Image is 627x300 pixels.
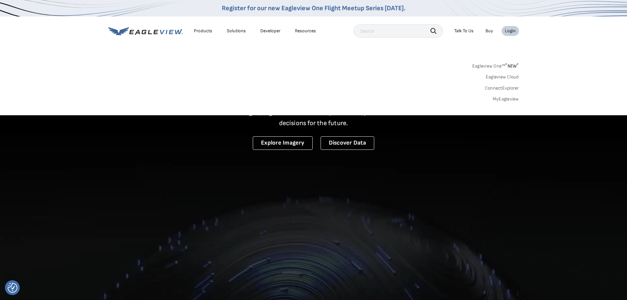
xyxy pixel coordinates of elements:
img: Revisit consent button [8,283,17,293]
div: Products [194,28,212,34]
div: Resources [295,28,316,34]
div: Login [505,28,516,34]
a: Discover Data [321,136,374,150]
span: NEW [505,63,519,69]
a: ConnectExplorer [485,85,519,91]
a: Buy [485,28,493,34]
div: Talk To Us [454,28,474,34]
a: Eagleview Cloud [486,74,519,80]
a: MyEagleview [493,96,519,102]
a: Developer [260,28,280,34]
a: Explore Imagery [253,136,313,150]
button: Consent Preferences [8,283,17,293]
div: Solutions [227,28,246,34]
a: Register for our new Eagleview One Flight Meetup Series [DATE]. [222,4,405,12]
a: Eagleview One™*NEW* [472,61,519,69]
input: Search [353,24,443,38]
